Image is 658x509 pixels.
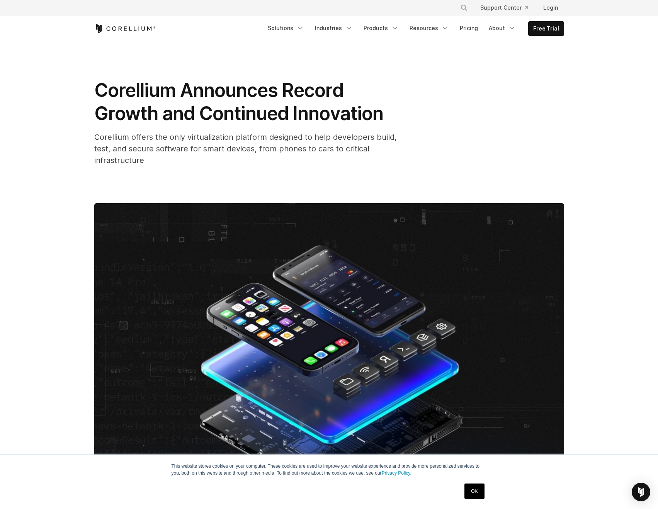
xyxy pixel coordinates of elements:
[94,79,383,125] span: Corellium Announces Record Growth and Continued Innovation
[94,24,156,33] a: Corellium Home
[457,1,471,15] button: Search
[94,132,397,165] span: Corellium offers the only virtualization platform designed to help developers build, test, and se...
[632,483,650,501] div: Open Intercom Messenger
[405,21,454,35] a: Resources
[382,470,411,476] a: Privacy Policy.
[474,1,534,15] a: Support Center
[484,21,520,35] a: About
[172,463,487,477] p: This website stores cookies on your computer. These cookies are used to improve your website expe...
[310,21,357,35] a: Industries
[359,21,403,35] a: Products
[451,1,564,15] div: Navigation Menu
[464,484,484,499] a: OK
[263,21,564,36] div: Navigation Menu
[455,21,483,35] a: Pricing
[537,1,564,15] a: Login
[529,22,564,36] a: Free Trial
[263,21,309,35] a: Solutions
